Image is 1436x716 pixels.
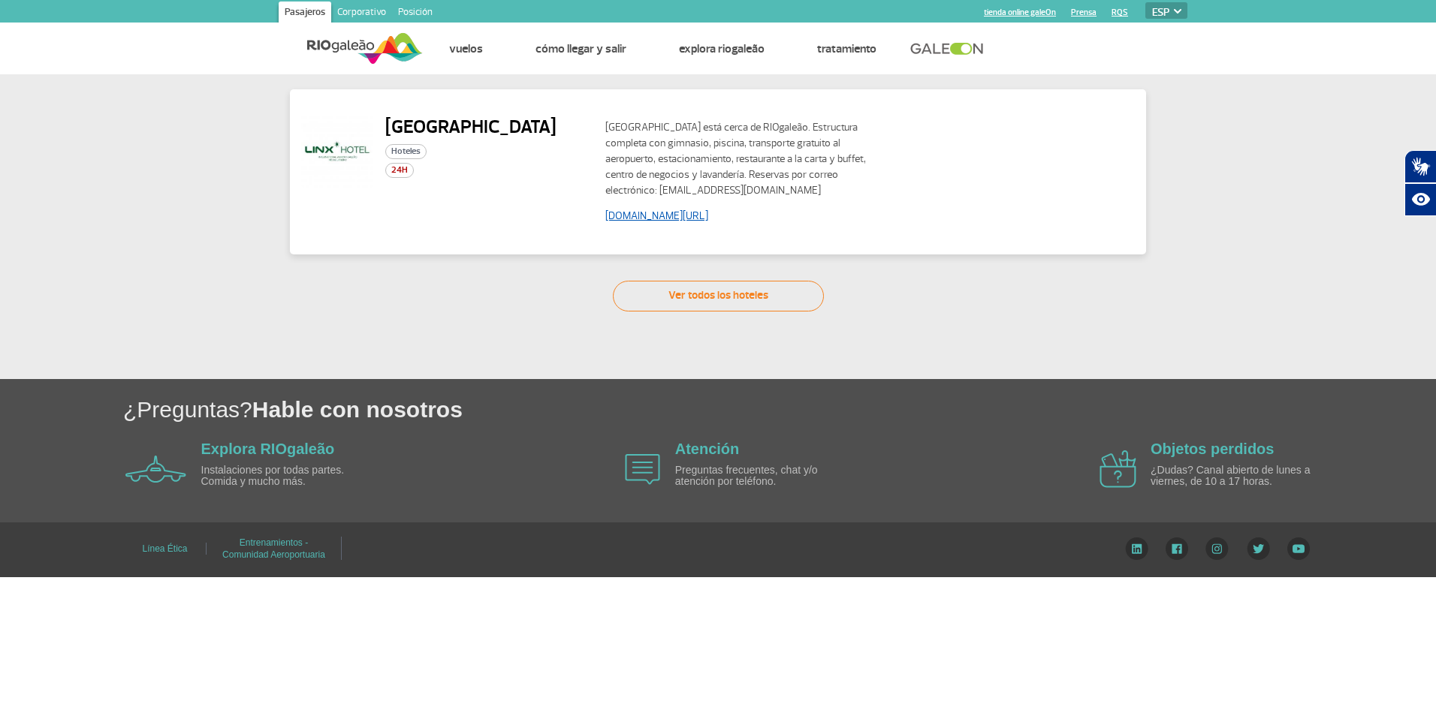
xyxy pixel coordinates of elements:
img: Twitter [1125,537,1148,560]
img: icono de avión [625,454,660,485]
a: Objetos perdidos [1151,441,1274,457]
a: RQS [1112,8,1128,17]
div: Complemento de accesibilidad de Hand Talk. [1404,150,1436,216]
img: Facebook [1166,537,1188,560]
a: Explora RIOgaleão [201,441,335,457]
a: Tratamiento [817,41,876,56]
img: Twitter [1247,537,1270,560]
a: Línea Ética [142,538,187,559]
a: Cómo llegar y salir [535,41,626,56]
a: Entrenamientos - Comunidad Aeroportuaria [222,532,325,564]
a: Vuelos [449,41,483,56]
p: Preguntas frecuentes, chat y/o atención por teléfono. [675,465,848,488]
p: [GEOGRAPHIC_DATA] está cerca de RIOgaleão. Estructura completa con gimnasio, piscina, transporte ... [605,119,876,198]
a: tienda online galeOn [984,8,1056,17]
p: ¿Dudas? Canal abierto de lunes a viernes, de 10 a 17 horas. [1151,465,1323,488]
img: linx-logo.jpg [301,116,373,188]
button: Recursos de asistencia abiertos. [1404,183,1436,216]
a: [DOMAIN_NAME][URL] [605,209,708,222]
img: YouTube [1287,537,1310,560]
h1: ¿Preguntas? [123,394,1436,425]
a: Ver todos los hoteles [613,281,824,311]
a: Pasajeros [279,2,331,26]
span: 24H [385,163,414,178]
h2: [GEOGRAPHIC_DATA] [385,116,557,138]
a: Explora RIOgaleão [679,41,765,56]
a: Prensa [1071,8,1097,17]
span: Hoteles [385,144,427,159]
img: icono de avión [125,456,186,483]
p: Instalaciones por todas partes. Comida y mucho más. [201,465,374,488]
a: Atención [675,441,740,457]
a: Corporativo [331,2,392,26]
button: Traductor de lenguaje de señas abierto. [1404,150,1436,183]
a: Posición [392,2,439,26]
img: icono de avión [1100,450,1136,488]
span: Hable con nosotros [252,397,463,422]
img: Instagram [1205,537,1229,560]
